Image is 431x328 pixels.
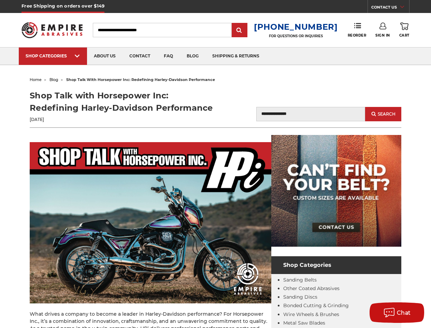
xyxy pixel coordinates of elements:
a: shipping & returns [205,47,266,65]
span: shop talk with horsepower inc: redefining harley-davidson performance [66,77,215,82]
a: blog [180,47,205,65]
span: Sign In [375,33,390,38]
h1: Shop Talk with Horsepower Inc: Redefining Harley-Davidson Performance [30,90,215,114]
span: Reorder [348,33,367,38]
img: promo banner for custom belts. [271,135,401,247]
button: Chat [370,302,424,323]
p: [DATE] [30,117,215,123]
a: contact [123,47,157,65]
img: Empire Abrasives [21,18,83,42]
a: Other Coated Abrasives [283,285,340,291]
span: Search [378,112,396,117]
a: home [30,77,42,82]
a: CONTACT US [371,3,409,13]
p: FOR QUESTIONS OR INQUIRIES [254,34,338,38]
a: Cart [399,23,410,38]
img: Empire Abrasives' Shop Talk with Horsepower Inc: Redefining Harley-Davidson Performance [30,142,271,303]
a: Metal Saw Blades [283,320,325,326]
input: Submit [233,24,246,37]
a: faq [157,47,180,65]
button: Search [365,107,401,121]
a: blog [49,77,58,82]
a: Sanding Belts [283,277,317,283]
a: Reorder [348,23,367,37]
span: Cart [399,33,410,38]
a: [PHONE_NUMBER] [254,22,338,32]
a: about us [87,47,123,65]
a: Sanding Discs [283,294,317,300]
h4: Shop Categories [271,256,401,274]
a: Bonded Cutting & Grinding [283,302,349,309]
a: Wire Wheels & Brushes [283,311,339,317]
span: Chat [397,310,411,316]
div: SHOP CATEGORIES [26,53,80,58]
